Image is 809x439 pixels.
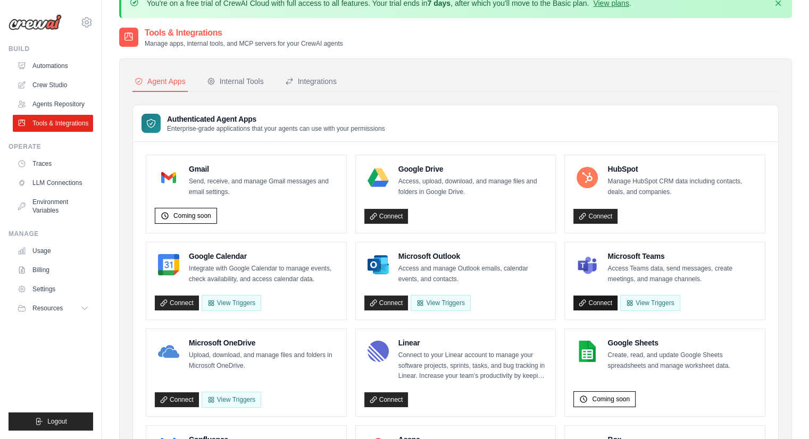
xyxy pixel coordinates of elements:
p: Access, upload, download, and manage files and folders in Google Drive. [398,176,547,197]
h4: Microsoft Teams [607,251,756,261]
a: Connect [364,209,408,224]
p: Connect to your Linear account to manage your software projects, sprints, tasks, and bug tracking... [398,350,547,382]
p: Enterprise-grade applications that your agents can use with your permissions [167,124,385,133]
img: Microsoft OneDrive Logo [158,341,179,362]
: View Triggers [620,295,680,311]
h4: Linear [398,337,547,348]
img: Logo [9,14,62,30]
a: Connect [573,209,618,224]
div: Integrations [285,76,337,87]
a: Crew Studio [13,77,93,94]
div: Internal Tools [207,76,264,87]
a: Connect [364,392,408,407]
span: Coming soon [173,212,211,220]
a: Environment Variables [13,193,93,219]
img: Gmail Logo [158,167,179,188]
img: Google Calendar Logo [158,254,179,275]
img: HubSpot Logo [577,167,598,188]
h4: Google Drive [398,164,547,174]
img: Microsoft Outlook Logo [368,254,389,275]
img: Google Sheets Logo [577,341,598,362]
a: Connect [155,392,199,407]
p: Manage HubSpot CRM data including contacts, deals, and companies. [607,176,756,197]
a: Connect [155,296,199,310]
h4: Microsoft OneDrive [189,337,338,348]
a: LLM Connections [13,174,93,191]
h3: Authenticated Agent Apps [167,114,385,124]
span: Coming soon [592,395,630,403]
h2: Tools & Integrations [145,27,343,39]
button: Integrations [283,72,339,92]
: View Triggers [411,295,470,311]
a: Connect [364,296,408,310]
a: Agents Repository [13,96,93,113]
span: Logout [47,417,67,426]
a: Settings [13,281,93,298]
span: Resources [32,304,63,313]
a: Billing [13,261,93,278]
div: Agent Apps [135,76,186,87]
button: Internal Tools [205,72,266,92]
p: Manage apps, internal tools, and MCP servers for your CrewAI agents [145,39,343,48]
p: Send, receive, and manage Gmail messages and email settings. [189,176,338,197]
a: Automations [13,57,93,74]
a: Tools & Integrations [13,115,93,132]
a: Usage [13,242,93,259]
: View Triggers [202,392,261,408]
img: Google Drive Logo [368,167,389,188]
div: Manage [9,230,93,238]
p: Create, read, and update Google Sheets spreadsheets and manage worksheet data. [607,350,756,371]
h4: Google Calendar [189,251,338,261]
h4: Microsoft Outlook [398,251,547,261]
h4: HubSpot [607,164,756,174]
button: Agent Apps [132,72,188,92]
h4: Google Sheets [607,337,756,348]
p: Integrate with Google Calendar to manage events, check availability, and access calendar data. [189,264,338,284]
a: Connect [573,296,618,310]
h4: Gmail [189,164,338,174]
p: Access and manage Outlook emails, calendar events, and contacts. [398,264,547,284]
img: Linear Logo [368,341,389,362]
div: Operate [9,142,93,151]
p: Upload, download, and manage files and folders in Microsoft OneDrive. [189,350,338,371]
a: Traces [13,155,93,172]
div: Build [9,45,93,53]
button: Resources [13,300,93,317]
button: Logout [9,412,93,430]
button: View Triggers [202,295,261,311]
p: Access Teams data, send messages, create meetings, and manage channels. [607,264,756,284]
img: Microsoft Teams Logo [577,254,598,275]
